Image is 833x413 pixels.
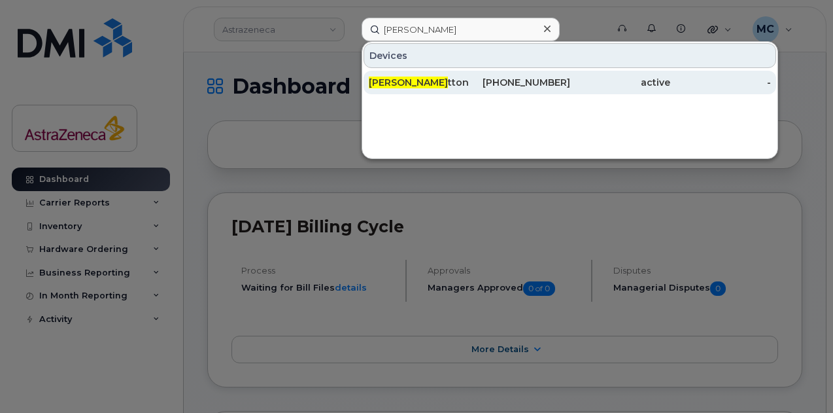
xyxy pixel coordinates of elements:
div: Devices [364,43,776,68]
a: [PERSON_NAME]tton[PHONE_NUMBER]active- [364,71,776,94]
div: - [670,76,771,89]
div: tton [369,76,469,89]
div: [PHONE_NUMBER] [469,76,570,89]
div: active [570,76,671,89]
span: [PERSON_NAME] [369,77,448,88]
